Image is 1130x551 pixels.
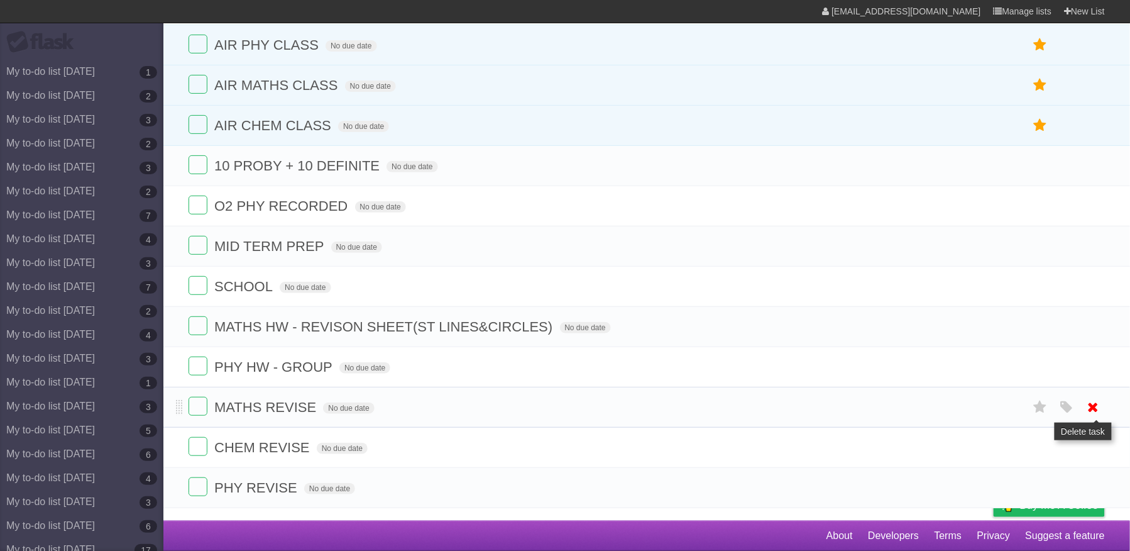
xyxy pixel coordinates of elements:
[935,524,962,548] a: Terms
[826,524,853,548] a: About
[214,198,351,214] span: O2 PHY RECORDED
[140,114,157,126] b: 3
[189,155,207,174] label: Done
[214,399,319,415] span: MATHS REVISE
[214,118,334,133] span: AIR CHEM CLASS
[189,397,207,416] label: Done
[140,401,157,413] b: 3
[140,66,157,79] b: 1
[189,357,207,376] label: Done
[317,443,368,454] span: No due date
[189,75,207,94] label: Done
[140,90,157,103] b: 2
[214,158,383,174] span: 10 PROBY + 10 DEFINITE
[140,162,157,174] b: 3
[140,448,157,461] b: 6
[140,353,157,365] b: 3
[323,403,374,414] span: No due date
[140,472,157,485] b: 4
[214,77,341,93] span: AIR MATHS CLASS
[214,319,556,335] span: MATHS HW - REVISON SHEET(ST LINES&CIRCLES)
[214,440,313,455] span: CHEM REVISE
[355,201,406,213] span: No due date
[1028,35,1052,55] label: Star task
[140,281,157,294] b: 7
[189,115,207,134] label: Done
[1026,524,1105,548] a: Suggest a feature
[339,362,390,374] span: No due date
[345,81,396,92] span: No due date
[868,524,919,548] a: Developers
[1028,115,1052,136] label: Star task
[6,31,82,53] div: Flask
[1028,75,1052,96] label: Star task
[140,233,157,246] b: 4
[214,37,322,53] span: AIR PHY CLASS
[189,316,207,335] label: Done
[189,276,207,295] label: Done
[214,359,336,375] span: PHY HW - GROUP
[1020,494,1099,516] span: Buy me a coffee
[140,186,157,198] b: 2
[140,138,157,150] b: 2
[189,437,207,456] label: Done
[214,480,300,496] span: PHY REVISE
[331,242,382,253] span: No due date
[140,209,157,222] b: 7
[140,329,157,342] b: 4
[214,238,327,254] span: MID TERM PREP
[140,425,157,437] b: 5
[214,279,276,294] span: SCHOOL
[140,257,157,270] b: 3
[338,121,389,132] span: No due date
[189,196,207,214] label: Done
[280,282,331,293] span: No due date
[189,35,207,53] label: Done
[189,477,207,496] label: Done
[304,483,355,494] span: No due date
[140,305,157,318] b: 2
[189,236,207,255] label: Done
[140,520,157,533] b: 6
[387,161,437,172] span: No due date
[140,377,157,389] b: 1
[560,322,611,333] span: No due date
[1028,397,1052,418] label: Star task
[326,40,376,52] span: No due date
[140,496,157,509] b: 3
[977,524,1010,548] a: Privacy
